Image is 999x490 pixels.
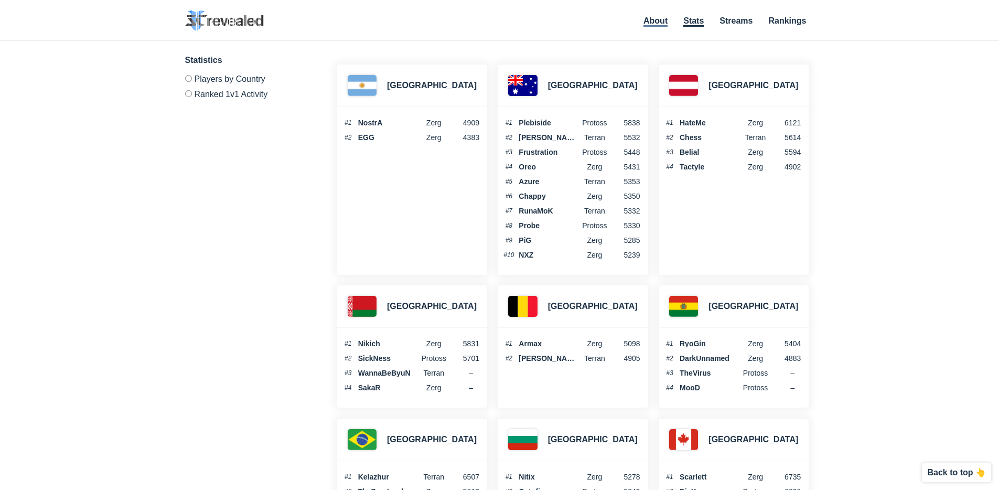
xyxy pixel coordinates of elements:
span: Protoss [740,369,771,377]
span: #1 [664,340,675,347]
span: #3 [664,149,675,155]
span: 5701 [449,355,479,362]
span: Zerg [579,237,610,244]
span: 5404 [770,340,801,347]
span: #1 [664,120,675,126]
span: 5532 [610,134,640,141]
span: #6 [503,193,514,199]
h3: [GEOGRAPHIC_DATA] [548,79,638,92]
span: 5330 [610,222,640,229]
span: Zerg [740,119,771,126]
span: MooD [680,384,740,391]
span: [PERSON_NAME] [519,134,579,141]
span: 5278 [610,473,640,481]
span: #10 [503,252,514,258]
span: Nikich [358,340,419,347]
span: Terran [579,178,610,185]
span: Zerg [740,473,771,481]
span: Zerg [579,473,610,481]
span: – [790,369,794,377]
span: #4 [664,385,675,391]
span: Zerg [579,163,610,171]
span: NostrA [358,119,419,126]
input: Players by Country [185,75,192,82]
span: Protoss [418,355,449,362]
span: TheVirus [680,369,740,377]
span: 6121 [770,119,801,126]
span: #7 [503,208,514,214]
h3: [GEOGRAPHIC_DATA] [387,433,477,446]
span: Zerg [418,134,449,141]
span: #4 [342,385,354,391]
span: 5285 [610,237,640,244]
span: #3 [503,149,514,155]
span: Plebiside [519,119,579,126]
span: Zerg [740,355,771,362]
span: Terran [579,207,610,215]
span: Zerg [740,148,771,156]
span: Protoss [740,384,771,391]
span: – [469,384,473,392]
span: #2 [503,134,514,141]
span: #2 [664,134,675,141]
span: – [790,384,794,392]
span: #2 [503,355,514,361]
span: #3 [664,370,675,376]
span: 6735 [770,473,801,481]
input: Ranked 1v1 Activity [185,90,192,97]
label: Ranked 1v1 Activity [185,86,311,99]
span: terran [579,134,610,141]
span: 5614 [770,134,801,141]
span: 4883 [770,355,801,362]
span: Protoss [579,222,610,229]
span: Zerg [418,340,449,347]
span: 4905 [610,355,640,362]
span: SakaR [358,384,419,391]
span: 4902 [770,163,801,171]
span: Zerg [579,193,610,200]
span: [PERSON_NAME] [519,355,579,362]
a: Streams [719,16,753,25]
span: #1 [664,474,675,480]
span: #1 [342,120,354,126]
span: Terran [418,369,449,377]
span: Probe [519,222,579,229]
span: WannaBeByuN [358,369,419,377]
span: Nitix [519,473,579,481]
span: HateMe [680,119,740,126]
a: Rankings [768,16,806,25]
span: Azure [519,178,579,185]
h3: [GEOGRAPHIC_DATA] [548,433,638,446]
span: Chess [680,134,740,141]
span: Oreo [519,163,579,171]
span: DarkUnnamed [680,355,740,362]
span: 6507 [449,473,479,481]
span: #3 [342,370,354,376]
span: Protoss [579,119,610,126]
span: PiG [519,237,579,244]
span: 5353 [610,178,640,185]
span: Zerg [418,384,449,391]
span: RyoGin [680,340,740,347]
span: Belial [680,148,740,156]
span: Terran [418,473,449,481]
h3: [GEOGRAPHIC_DATA] [387,300,477,313]
span: #2 [342,134,354,141]
span: #1 [503,120,514,126]
span: #1 [503,340,514,347]
img: SC2 Revealed [185,10,264,31]
span: Protoss [579,148,610,156]
span: 4909 [449,119,479,126]
h3: [GEOGRAPHIC_DATA] [708,433,798,446]
span: 4383 [449,134,479,141]
span: #5 [503,178,514,185]
span: Zerg [579,340,610,347]
label: Players by Country [185,75,311,86]
span: #2 [664,355,675,361]
span: #9 [503,237,514,243]
h3: [GEOGRAPHIC_DATA] [548,300,638,313]
span: Armax [519,340,579,347]
span: #1 [503,474,514,480]
h3: Statistics [185,54,311,67]
a: Stats [683,16,704,27]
